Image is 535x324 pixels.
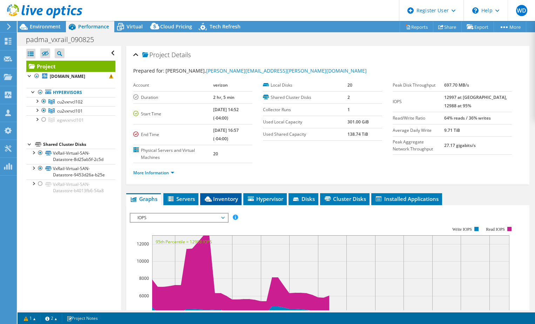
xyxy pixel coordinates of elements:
span: IOPS [134,214,224,222]
a: Project [26,61,115,72]
b: 20 [347,82,352,88]
a: More Information [133,170,174,176]
b: 697.70 MB/s [444,82,469,88]
label: Start Time [133,110,213,117]
a: Share [433,21,462,32]
span: Performance [78,23,109,30]
text: 12000 [137,241,149,247]
a: cu2vxrvcl102 [26,97,115,106]
span: Details [171,50,191,59]
a: Reports [400,21,433,32]
span: egwvxrvcl101 [57,117,84,123]
b: [DOMAIN_NAME] [50,73,85,79]
a: egwvxrvcl101 [26,115,115,124]
b: 138.74 TiB [347,131,368,137]
h1: padma_vxrail_090825 [23,36,105,43]
a: [PERSON_NAME][EMAIL_ADDRESS][PERSON_NAME][DOMAIN_NAME] [206,67,367,74]
span: Hypervisor [247,195,283,202]
span: Disks [292,195,315,202]
text: Read IOPS [486,227,505,232]
a: VxRail-Virtual-SAN-Datastore-8d25ab5f-2c5d [26,149,115,164]
a: cu2vxrvcl101 [26,106,115,115]
label: IOPS [393,98,444,105]
span: Servers [167,195,195,202]
b: 1 [347,107,350,113]
b: 20 [213,151,218,157]
text: 10000 [137,258,149,264]
a: VxRail-Virtual-SAN-Datastore-9453d26a-b25e [26,164,115,180]
text: 95th Percentile = 12988 IOPS [156,239,212,245]
span: Virtual [127,23,143,30]
label: Local Disks [263,82,347,89]
b: 9.71 TiB [444,127,460,133]
label: Average Daily Write [393,127,444,134]
span: Project [142,52,170,59]
svg: \n [472,7,479,14]
b: 12997 at [GEOGRAPHIC_DATA], 12988 at 95% [444,94,507,109]
label: Used Local Capacity [263,119,347,126]
span: Environment [30,23,61,30]
text: 4000 [139,310,149,316]
label: Peak Disk Throughput [393,82,444,89]
label: Read/Write Ratio [393,115,444,122]
b: 64% reads / 36% writes [444,115,491,121]
a: [DOMAIN_NAME] [26,72,115,81]
label: End Time [133,131,213,138]
label: Account [133,82,213,89]
b: 2 hr, 5 min [213,94,235,100]
label: Physical Servers and Virtual Machines [133,147,213,161]
span: WD [516,5,527,16]
div: Shared Cluster Disks [43,140,115,149]
b: [DATE] 16:57 (-04:00) [213,127,239,142]
b: [DATE] 14:52 (-04:00) [213,107,239,121]
a: VxRail-Virtual-SAN-Datastore-b4013fb6-54a8 [26,180,115,195]
label: Shared Cluster Disks [263,94,347,101]
label: Duration [133,94,213,101]
text: 6000 [139,293,149,299]
span: Cluster Disks [324,195,366,202]
span: [PERSON_NAME], [165,67,367,74]
b: 27.17 gigabits/s [444,142,476,148]
span: cu2vxrvcl102 [57,99,83,105]
text: 8000 [139,275,149,281]
span: Installed Applications [375,195,439,202]
label: Collector Runs [263,106,347,113]
a: More [494,21,526,32]
text: Write IOPS [452,227,472,232]
label: Peak Aggregate Network Throughput [393,139,444,153]
span: Tech Refresh [210,23,241,30]
a: Export [461,21,494,32]
b: 301.00 GiB [347,119,369,125]
b: verizon [213,82,228,88]
label: Prepared for: [133,67,164,74]
span: Graphs [130,195,157,202]
b: 2 [347,94,350,100]
label: Used Shared Capacity [263,131,347,138]
span: cu2vxrvcl101 [57,108,83,114]
a: 1 [19,314,41,323]
span: Cloud Pricing [160,23,192,30]
a: 2 [40,314,62,323]
span: Inventory [204,195,238,202]
a: Hypervisors [26,88,115,97]
a: Project Notes [62,314,103,323]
